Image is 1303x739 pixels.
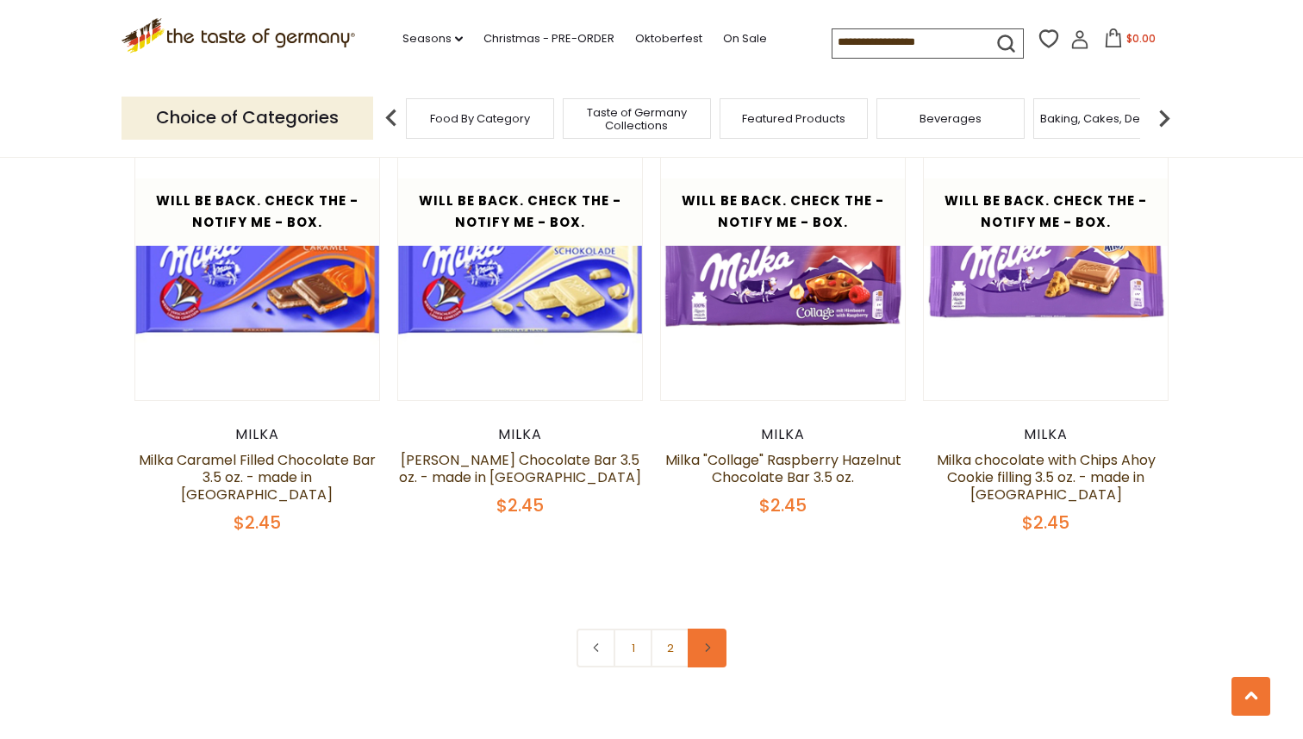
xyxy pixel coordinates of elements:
a: Baking, Cakes, Desserts [1040,112,1174,125]
div: Milka [660,426,906,443]
span: $2.45 [1022,510,1069,535]
span: $0.00 [1126,31,1156,46]
a: [PERSON_NAME] Chocolate Bar 3.5 oz. - made in [GEOGRAPHIC_DATA] [399,450,641,487]
a: Taste of Germany Collections [568,106,706,132]
span: $2.45 [759,493,807,517]
img: Milka [135,157,379,401]
a: 2 [651,629,689,667]
div: Milka [134,426,380,443]
a: 1 [614,629,652,667]
a: Oktoberfest [635,29,702,48]
div: Milka [923,426,1169,443]
a: Milka "Collage" Raspberry Hazelnut Chocolate Bar 3.5 oz. [665,450,901,487]
span: $2.45 [496,493,544,517]
button: $0.00 [1093,28,1166,54]
img: Milka [661,157,905,401]
img: Milka [398,157,642,401]
a: Beverages [920,112,982,125]
a: Seasons [402,29,463,48]
p: Choice of Categories [122,97,373,139]
img: Milka [924,157,1168,401]
a: Featured Products [742,112,845,125]
div: Milka [397,426,643,443]
a: Food By Category [430,112,530,125]
span: $2.45 [234,510,281,535]
a: Milka chocolate with Chips Ahoy Cookie filling 3.5 oz. - made in [GEOGRAPHIC_DATA] [937,450,1156,504]
a: Christmas - PRE-ORDER [483,29,614,48]
a: On Sale [723,29,767,48]
a: Milka Caramel Filled Chocolate Bar 3.5 oz. - made in [GEOGRAPHIC_DATA] [139,450,376,504]
img: next arrow [1147,101,1181,135]
img: previous arrow [374,101,408,135]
